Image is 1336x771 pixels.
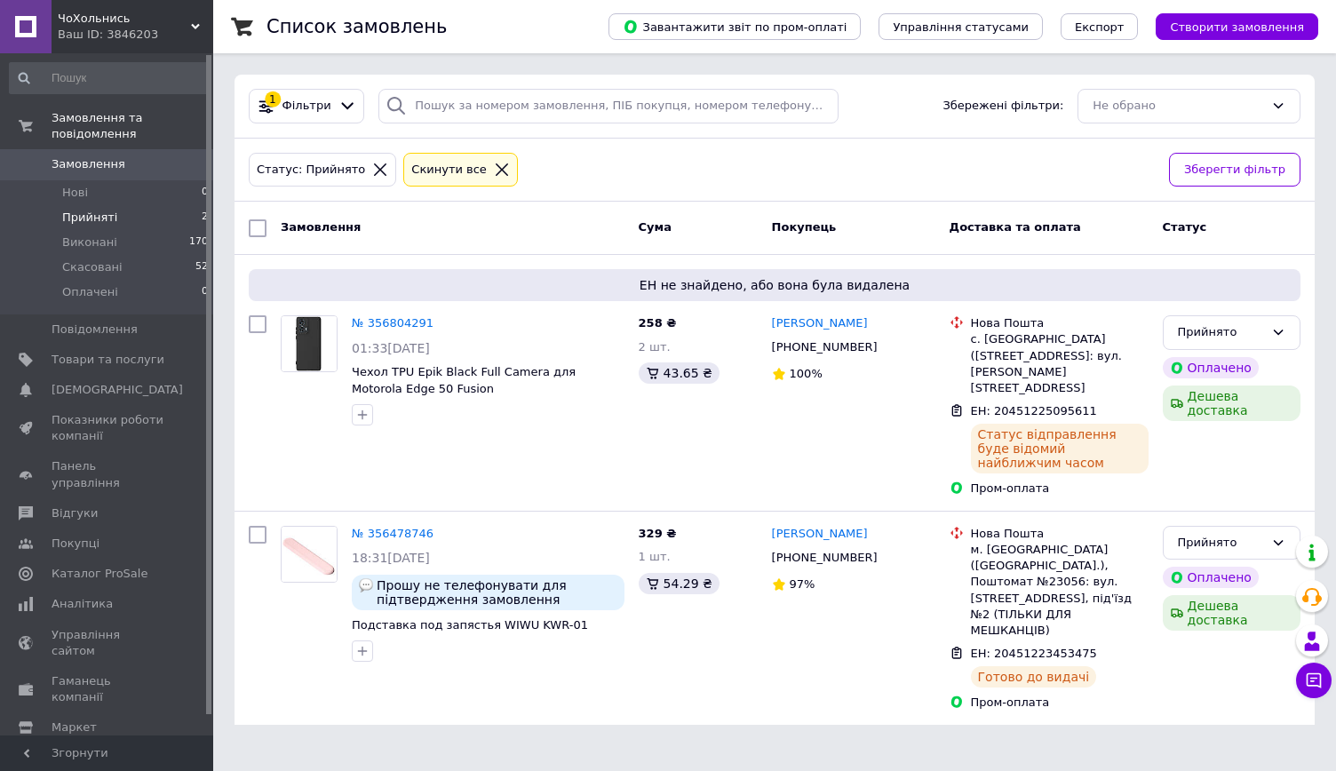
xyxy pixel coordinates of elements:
span: Доставка та оплата [950,220,1081,234]
span: Завантажити звіт по пром-оплаті [623,19,847,35]
span: Cума [639,220,672,234]
div: [PHONE_NUMBER] [768,546,881,569]
a: № 356478746 [352,527,433,540]
img: Фото товару [282,527,337,582]
span: Маркет [52,719,97,735]
span: Повідомлення [52,322,138,338]
div: Статус відправлення буде відомий найближчим часом [971,424,1149,473]
div: Дешева доставка [1163,595,1300,631]
div: 43.65 ₴ [639,362,720,384]
span: Збережені фільтри: [942,98,1063,115]
span: Виконані [62,234,117,250]
span: Гаманець компанії [52,673,164,705]
span: 2 [202,210,208,226]
span: Каталог ProSale [52,566,147,582]
a: № 356804291 [352,316,433,330]
div: Оплачено [1163,567,1259,588]
span: Скасовані [62,259,123,275]
div: Нова Пошта [971,315,1149,331]
button: Зберегти фільтр [1169,153,1300,187]
span: Управління сайтом [52,627,164,659]
div: Пром-оплата [971,481,1149,497]
span: Створити замовлення [1170,20,1304,34]
span: Фільтри [282,98,331,115]
span: Показники роботи компанії [52,412,164,444]
span: 52 [195,259,208,275]
div: Дешева доставка [1163,385,1300,421]
span: Зберегти фільтр [1184,161,1285,179]
a: Подставка под запястья WIWU KWR-01 [352,618,588,632]
img: Фото товару [282,316,337,371]
span: 0 [202,284,208,300]
div: Прийнято [1178,323,1264,342]
span: Управління статусами [893,20,1029,34]
span: ЕН не знайдено, або вона була видалена [256,276,1293,294]
a: Фото товару [281,526,338,583]
input: Пошук [9,62,210,94]
div: 54.29 ₴ [639,573,720,594]
div: с. [GEOGRAPHIC_DATA] ([STREET_ADDRESS]: вул. [PERSON_NAME][STREET_ADDRESS] [971,331,1149,396]
span: 97% [790,577,815,591]
button: Створити замовлення [1156,13,1318,40]
span: Замовлення [52,156,125,172]
span: Аналітика [52,596,113,612]
span: 18:31[DATE] [352,551,430,565]
h1: Список замовлень [266,16,447,37]
input: Пошук за номером замовлення, ПІБ покупця, номером телефону, Email, номером накладної [378,89,838,123]
button: Чат з покупцем [1296,663,1332,698]
div: Готово до видачі [971,666,1097,688]
a: Створити замовлення [1138,20,1318,33]
a: Чехол TPU Epik Black Full Camera для Motorola Edge 50 Fusion [352,365,576,395]
span: 0 [202,185,208,201]
span: Оплачені [62,284,118,300]
span: Прошу не телефонувати для підтвердження замовлення [377,578,617,607]
span: Покупці [52,536,99,552]
img: :speech_balloon: [359,578,373,592]
a: [PERSON_NAME] [772,315,868,332]
button: Завантажити звіт по пром-оплаті [608,13,861,40]
div: Статус: Прийнято [253,161,369,179]
div: Не обрано [1093,97,1264,115]
span: Покупець [772,220,837,234]
span: 170 [189,234,208,250]
span: Статус [1163,220,1207,234]
span: Експорт [1075,20,1125,34]
span: Прийняті [62,210,117,226]
span: ЕН: 20451225095611 [971,404,1097,417]
div: Оплачено [1163,357,1259,378]
span: 1 шт. [639,550,671,563]
span: Відгуки [52,505,98,521]
a: Фото товару [281,315,338,372]
div: Пром-оплата [971,695,1149,711]
div: м. [GEOGRAPHIC_DATA] ([GEOGRAPHIC_DATA].), Поштомат №23056: вул. [STREET_ADDRESS], під'їзд №2 (ТІ... [971,542,1149,639]
span: Товари та послуги [52,352,164,368]
div: Нова Пошта [971,526,1149,542]
span: 258 ₴ [639,316,677,330]
button: Експорт [1061,13,1139,40]
button: Управління статусами [879,13,1043,40]
div: Ваш ID: 3846203 [58,27,213,43]
span: Замовлення та повідомлення [52,110,213,142]
span: ЕН: 20451223453475 [971,647,1097,660]
span: [DEMOGRAPHIC_DATA] [52,382,183,398]
span: ЧоХольнись [58,11,191,27]
span: 2 шт. [639,340,671,354]
span: 329 ₴ [639,527,677,540]
div: Прийнято [1178,534,1264,552]
span: Панель управління [52,458,164,490]
span: Нові [62,185,88,201]
span: 01:33[DATE] [352,341,430,355]
span: Замовлення [281,220,361,234]
div: Cкинути все [408,161,490,179]
a: [PERSON_NAME] [772,526,868,543]
span: 100% [790,367,823,380]
div: 1 [265,91,281,107]
div: [PHONE_NUMBER] [768,336,881,359]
